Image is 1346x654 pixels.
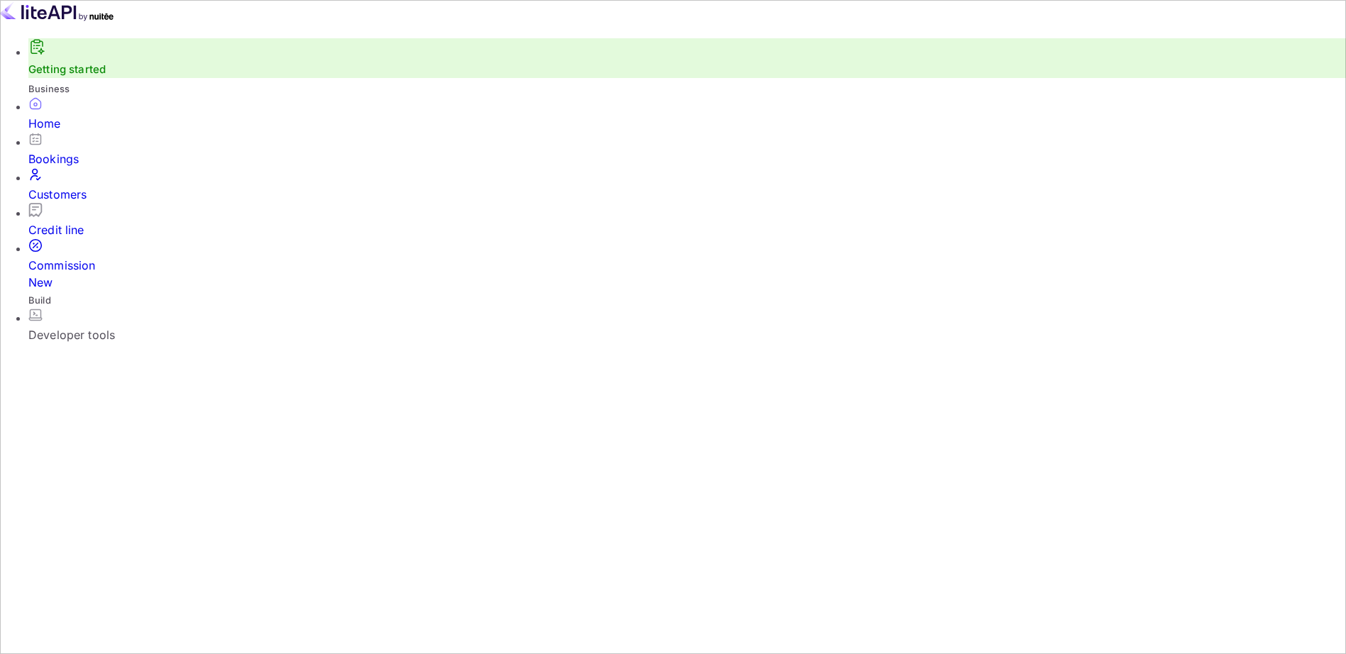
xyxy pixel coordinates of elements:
[28,221,1346,238] div: Credit line
[28,186,1346,203] div: Customers
[28,38,1346,78] div: Getting started
[28,238,1346,291] a: CommissionNew
[28,115,1346,132] div: Home
[28,274,1346,291] div: New
[28,203,1346,238] a: Credit line
[28,62,106,76] a: Getting started
[28,150,1346,167] div: Bookings
[28,326,1346,343] div: Developer tools
[28,257,1346,291] div: Commission
[28,96,1346,132] a: Home
[28,167,1346,203] a: Customers
[28,132,1346,167] a: Bookings
[28,83,70,94] span: Business
[28,294,51,306] span: Build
